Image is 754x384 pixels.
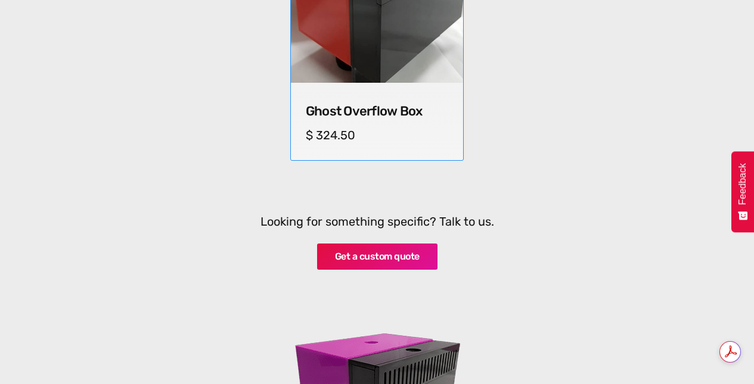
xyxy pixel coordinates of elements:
[731,151,754,232] button: Feedback - Show survey
[306,104,448,119] h4: Ghost Overflow Box
[306,128,448,142] h5: $ 324.50
[317,243,437,270] a: Get a custom quote
[148,214,607,229] h5: Looking for something specific? Talk to us.
[737,163,748,205] span: Feedback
